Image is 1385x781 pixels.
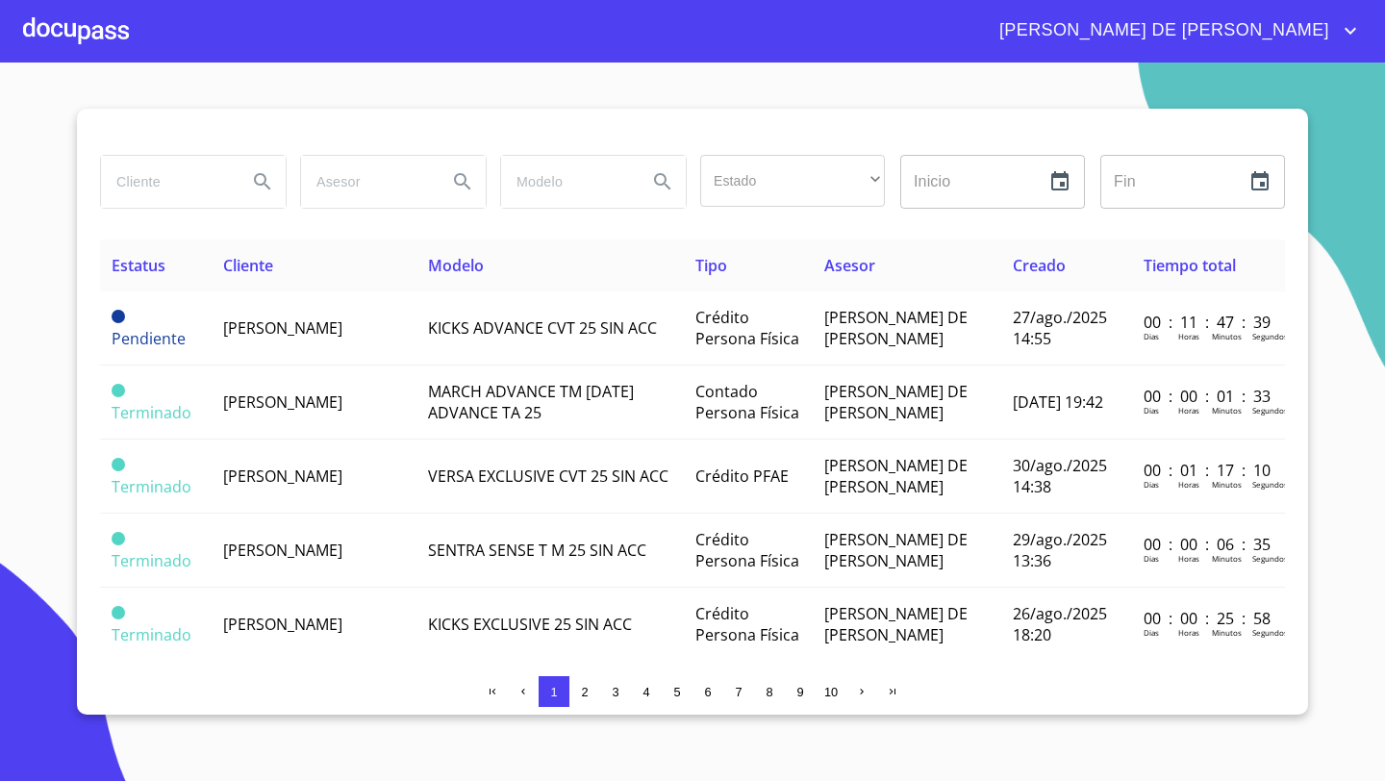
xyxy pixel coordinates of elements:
p: Segundos [1252,553,1288,564]
span: [PERSON_NAME] DE [PERSON_NAME] [824,307,968,349]
span: 9 [796,685,803,699]
span: Terminado [112,458,125,471]
p: 00 : 00 : 06 : 35 [1144,534,1273,555]
span: 2 [581,685,588,699]
span: Tipo [695,255,727,276]
span: Crédito Persona Física [695,307,799,349]
span: [PERSON_NAME] [223,540,342,561]
span: Crédito PFAE [695,466,789,487]
span: Crédito Persona Física [695,603,799,645]
span: [PERSON_NAME] [223,614,342,635]
input: search [501,156,632,208]
p: Dias [1144,331,1159,341]
span: 26/ago./2025 18:20 [1013,603,1107,645]
span: MARCH ADVANCE TM [DATE] ADVANCE TA 25 [428,381,634,423]
span: 8 [766,685,772,699]
button: 9 [785,676,816,707]
button: 6 [692,676,723,707]
p: 00 : 01 : 17 : 10 [1144,460,1273,481]
button: 4 [631,676,662,707]
span: Terminado [112,384,125,397]
span: Terminado [112,624,191,645]
span: Modelo [428,255,484,276]
span: Tiempo total [1144,255,1236,276]
p: Segundos [1252,479,1288,490]
span: 27/ago./2025 14:55 [1013,307,1107,349]
span: [PERSON_NAME] DE [PERSON_NAME] [985,15,1339,46]
span: Estatus [112,255,165,276]
span: 3 [612,685,618,699]
span: [PERSON_NAME] DE [PERSON_NAME] [824,455,968,497]
span: Asesor [824,255,875,276]
button: 3 [600,676,631,707]
span: [PERSON_NAME] [223,391,342,413]
button: 10 [816,676,846,707]
span: Terminado [112,532,125,545]
span: Cliente [223,255,273,276]
button: 7 [723,676,754,707]
span: Terminado [112,606,125,619]
button: Search [440,159,486,205]
span: VERSA EXCLUSIVE CVT 25 SIN ACC [428,466,668,487]
p: Dias [1144,553,1159,564]
span: [PERSON_NAME] DE [PERSON_NAME] [824,381,968,423]
p: Minutos [1212,627,1242,638]
span: 5 [673,685,680,699]
span: 1 [550,685,557,699]
p: Horas [1178,553,1199,564]
span: Terminado [112,550,191,571]
span: [DATE] 19:42 [1013,391,1103,413]
span: [PERSON_NAME] [223,466,342,487]
p: Minutos [1212,479,1242,490]
span: SENTRA SENSE T M 25 SIN ACC [428,540,646,561]
p: Minutos [1212,405,1242,416]
button: 1 [539,676,569,707]
button: Search [239,159,286,205]
p: Horas [1178,405,1199,416]
p: 00 : 11 : 47 : 39 [1144,312,1273,333]
p: Segundos [1252,405,1288,416]
span: 4 [642,685,649,699]
p: 00 : 00 : 01 : 33 [1144,386,1273,407]
p: Horas [1178,627,1199,638]
span: 30/ago./2025 14:38 [1013,455,1107,497]
span: Terminado [112,402,191,423]
button: 2 [569,676,600,707]
p: Horas [1178,479,1199,490]
button: account of current user [985,15,1362,46]
p: Dias [1144,479,1159,490]
span: KICKS EXCLUSIVE 25 SIN ACC [428,614,632,635]
span: [PERSON_NAME] DE [PERSON_NAME] [824,603,968,645]
p: Horas [1178,331,1199,341]
span: Contado Persona Física [695,381,799,423]
p: Minutos [1212,331,1242,341]
span: Crédito Persona Física [695,529,799,571]
span: [PERSON_NAME] DE [PERSON_NAME] [824,529,968,571]
p: Segundos [1252,331,1288,341]
button: 8 [754,676,785,707]
span: Creado [1013,255,1066,276]
span: 6 [704,685,711,699]
span: Terminado [112,476,191,497]
p: Minutos [1212,553,1242,564]
button: 5 [662,676,692,707]
p: Dias [1144,627,1159,638]
span: Pendiente [112,328,186,349]
p: 00 : 00 : 25 : 58 [1144,608,1273,629]
p: Dias [1144,405,1159,416]
button: Search [640,159,686,205]
input: search [101,156,232,208]
p: Segundos [1252,627,1288,638]
span: 7 [735,685,742,699]
span: 29/ago./2025 13:36 [1013,529,1107,571]
span: [PERSON_NAME] [223,317,342,339]
span: Pendiente [112,310,125,323]
span: KICKS ADVANCE CVT 25 SIN ACC [428,317,657,339]
input: search [301,156,432,208]
span: 10 [824,685,838,699]
div: ​ [700,155,885,207]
